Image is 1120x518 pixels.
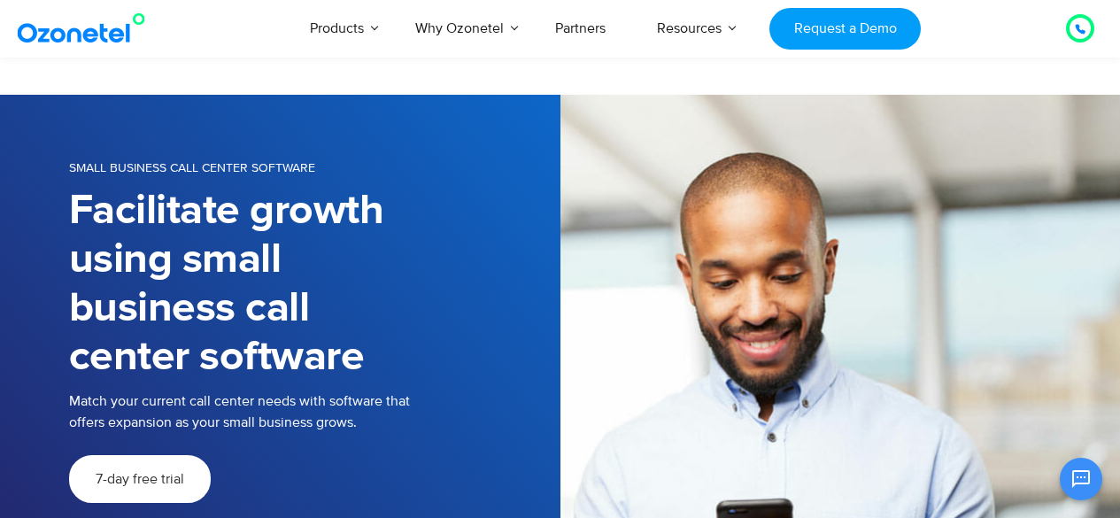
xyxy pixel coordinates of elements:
span: SMALL BUSINESS CALL CENTER SOFTWARE [69,160,315,175]
a: Request a Demo [769,8,921,50]
span: 7-day free trial [96,472,184,486]
a: 7-day free trial [69,455,211,503]
button: Open chat [1060,458,1102,500]
p: Match your current call center needs with software that offers expansion as your small business g... [69,390,423,433]
h1: Facilitate growth using small business call center software [69,187,413,382]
